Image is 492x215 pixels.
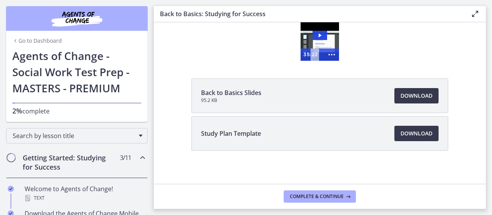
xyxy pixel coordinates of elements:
[12,106,141,116] p: complete
[401,91,432,100] span: Download
[160,9,458,18] h3: Back to Basics: Studying for Success
[25,184,145,203] div: Welcome to Agents of Change!
[171,26,185,38] button: Show more buttons
[31,9,123,28] img: Agents of Change Social Work Test Prep
[12,48,141,96] h1: Agents of Change - Social Work Test Prep - MASTERS - PREMIUM
[161,26,167,38] div: Playbar
[290,193,344,200] span: Complete & continue
[23,153,116,172] h2: Getting Started: Studying for Success
[8,186,14,192] i: Completed
[154,22,486,61] iframe: Video Lesson
[25,193,145,203] div: Text
[201,88,261,97] span: Back to Basics Slides
[201,129,261,138] span: Study Plan Template
[394,88,439,103] a: Download
[120,153,131,162] span: 3 / 11
[12,37,62,45] a: Go to Dashboard
[6,128,148,143] div: Search by lesson title
[201,97,261,103] span: 95.2 KB
[13,132,135,140] span: Search by lesson title
[12,106,22,115] span: 2%
[394,126,439,141] a: Download
[401,129,432,138] span: Download
[284,190,356,203] button: Complete & continue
